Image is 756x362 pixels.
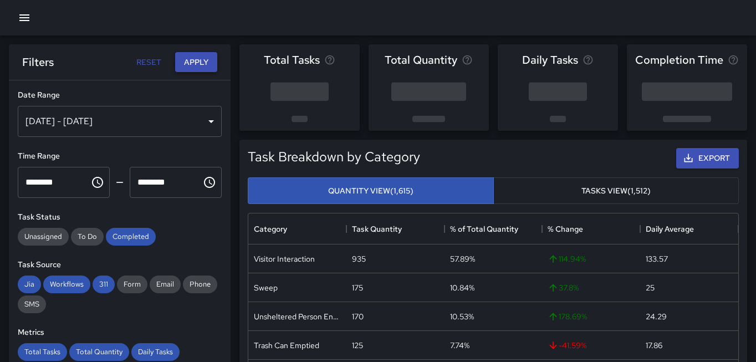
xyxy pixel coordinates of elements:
[254,282,278,293] div: Sweep
[175,52,217,73] button: Apply
[635,51,723,69] span: Completion Time
[106,232,156,241] span: Completed
[18,150,222,162] h6: Time Range
[548,213,583,244] div: % Change
[150,279,181,289] span: Email
[493,177,739,205] button: Tasks View(1,512)
[183,276,217,293] div: Phone
[445,213,543,244] div: % of Total Quantity
[18,211,222,223] h6: Task Status
[646,340,662,351] div: 17.86
[542,213,640,244] div: % Change
[18,347,67,356] span: Total Tasks
[352,253,366,264] div: 935
[18,343,67,361] div: Total Tasks
[450,282,474,293] div: 10.84%
[254,253,315,264] div: Visitor Interaction
[150,276,181,293] div: Email
[198,171,221,193] button: Choose time, selected time is 11:59 PM
[18,279,41,289] span: Jia
[324,54,335,65] svg: Total number of tasks in the selected period, compared to the previous period.
[18,106,222,137] div: [DATE] - [DATE]
[728,54,739,65] svg: Average time taken to complete tasks in the selected period, compared to the previous period.
[450,340,469,351] div: 7.74%
[18,89,222,101] h6: Date Range
[93,276,115,293] div: 311
[646,213,694,244] div: Daily Average
[352,311,364,322] div: 170
[462,54,473,65] svg: Total task quantity in the selected period, compared to the previous period.
[522,51,578,69] span: Daily Tasks
[254,213,287,244] div: Category
[352,213,402,244] div: Task Quantity
[131,52,166,73] button: Reset
[385,51,457,69] span: Total Quantity
[583,54,594,65] svg: Average number of tasks per day in the selected period, compared to the previous period.
[43,279,90,289] span: Workflows
[18,276,41,293] div: Jia
[450,253,475,264] div: 57.89%
[450,213,518,244] div: % of Total Quantity
[548,282,579,293] span: 37.8 %
[71,232,104,241] span: To Do
[93,279,115,289] span: 311
[18,232,69,241] span: Unassigned
[106,228,156,246] div: Completed
[183,279,217,289] span: Phone
[18,299,46,309] span: SMS
[254,340,319,351] div: Trash Can Emptied
[18,295,46,313] div: SMS
[86,171,109,193] button: Choose time, selected time is 12:00 AM
[640,213,738,244] div: Daily Average
[352,282,363,293] div: 175
[646,282,655,293] div: 25
[131,347,180,356] span: Daily Tasks
[676,148,739,169] button: Export
[548,311,587,322] span: 178.69 %
[248,148,420,166] h5: Task Breakdown by Category
[450,311,474,322] div: 10.53%
[43,276,90,293] div: Workflows
[248,177,494,205] button: Quantity View(1,615)
[71,228,104,246] div: To Do
[18,228,69,246] div: Unassigned
[69,347,129,356] span: Total Quantity
[548,340,586,351] span: -41.59 %
[254,311,341,322] div: Unsheltered Person Engagement
[18,259,222,271] h6: Task Source
[352,340,363,351] div: 125
[346,213,445,244] div: Task Quantity
[117,276,147,293] div: Form
[18,327,222,339] h6: Metrics
[548,253,586,264] span: 114.94 %
[248,213,346,244] div: Category
[646,311,667,322] div: 24.29
[22,53,54,71] h6: Filters
[264,51,320,69] span: Total Tasks
[131,343,180,361] div: Daily Tasks
[646,253,668,264] div: 133.57
[117,279,147,289] span: Form
[69,343,129,361] div: Total Quantity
